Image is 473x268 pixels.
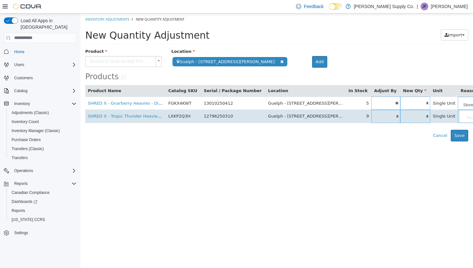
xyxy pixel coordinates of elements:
[12,208,25,213] span: Reports
[417,3,418,10] p: |
[6,153,79,162] button: Transfers
[40,61,43,67] span: 2
[12,119,39,124] span: Inventory Count
[9,207,28,215] a: Reports
[12,167,36,175] button: Operations
[9,216,77,224] span: Washington CCRS
[55,3,104,8] span: New Quantity Adjustment
[329,3,342,10] input: Dark Mode
[14,181,28,186] span: Reports
[12,74,35,82] a: Customers
[123,74,182,81] button: Serial / Package Number
[1,179,79,188] button: Reports
[18,17,77,30] span: Load All Apps in [GEOGRAPHIC_DATA]
[9,109,77,117] span: Adjustments (Classic)
[5,35,27,40] span: Product
[12,48,77,56] span: Home
[12,61,27,69] button: Users
[5,3,49,8] a: Inventory Adjustments
[354,3,414,10] p: [PERSON_NAME] Supply Co.
[9,154,77,162] span: Transfers
[1,47,79,56] button: Home
[6,188,79,197] button: Canadian Compliance
[6,117,79,126] button: Inventory Count
[6,126,79,135] button: Inventory Manager (Classic)
[9,127,62,135] a: Inventory Manager (Classic)
[9,136,43,144] a: Purchase Orders
[188,74,209,81] button: Location
[12,74,77,82] span: Customers
[7,87,164,92] a: SHRED X - Gnarberry Heavies - Disty & Diamonds Infused Pre-Roll - 3x0.5g
[1,60,79,69] button: Users
[12,48,27,56] a: Home
[12,87,30,95] button: Catalog
[9,109,51,117] a: Adjustments (Classic)
[14,101,30,106] span: Inventory
[4,44,77,254] nav: Complex example
[91,35,115,40] span: Location
[12,87,77,95] span: Catalog
[5,59,38,68] span: Products
[9,189,77,196] span: Canadian Compliance
[304,3,323,10] span: Feedback
[265,96,291,110] td: 9
[5,16,129,27] span: New Quantity Adjustment
[88,74,118,81] button: Catalog SKU
[1,73,79,82] button: Customers
[370,116,388,128] button: Save
[12,180,30,187] button: Reports
[6,215,79,224] button: [US_STATE] CCRS
[422,3,426,10] span: JF
[380,75,414,80] span: Reason Code
[379,84,431,96] a: Store Inventory Audit
[14,88,27,93] span: Catalog
[1,228,79,237] button: Settings
[9,154,30,162] a: Transfers
[188,87,283,92] span: Guelph - [STREET_ADDRESS][PERSON_NAME]
[379,84,423,97] span: Store Inventory Audit
[352,87,375,92] span: Single Unit
[5,43,73,53] span: Search or Scan to Add Product
[352,74,363,81] button: Unit
[12,229,31,237] a: Settings
[9,127,77,135] span: Inventory Manager (Classic)
[188,100,283,105] span: Guelph - [STREET_ADDRESS][PERSON_NAME]
[349,116,370,128] button: Cancel
[6,206,79,215] button: Reports
[9,145,77,153] span: Transfers (Classic)
[13,3,42,10] img: Cova
[6,135,79,144] button: Purchase Orders
[1,86,79,95] button: Catalog
[14,62,24,67] span: Users
[12,155,28,160] span: Transfers
[12,128,60,133] span: Inventory Manager (Classic)
[14,168,33,173] span: Operations
[12,100,77,108] span: Inventory
[38,61,45,67] small: ( )
[12,217,45,222] span: [US_STATE] CCRS
[85,96,121,110] td: LXKP2Q3H
[9,216,48,224] a: [US_STATE] CCRS
[14,230,28,235] span: Settings
[9,198,40,206] a: Dashboards
[12,110,49,115] span: Adjustments (Classic)
[322,75,346,80] span: New Qty
[379,97,431,109] a: Reason Code...
[379,97,423,110] span: Reason Code...
[293,74,317,81] button: Adjust By
[352,100,375,105] span: Single Unit
[12,100,32,108] button: Inventory
[121,83,185,96] td: 13010250412
[9,207,77,215] span: Reports
[14,75,33,81] span: Customers
[9,118,42,126] a: Inventory Count
[121,96,185,110] td: 12796250310
[12,190,50,195] span: Canadian Compliance
[9,118,77,126] span: Inventory Count
[9,198,77,206] span: Dashboards
[12,180,77,187] span: Reports
[431,3,468,10] p: [PERSON_NAME]
[1,99,79,108] button: Inventory
[12,199,37,204] span: Dashboards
